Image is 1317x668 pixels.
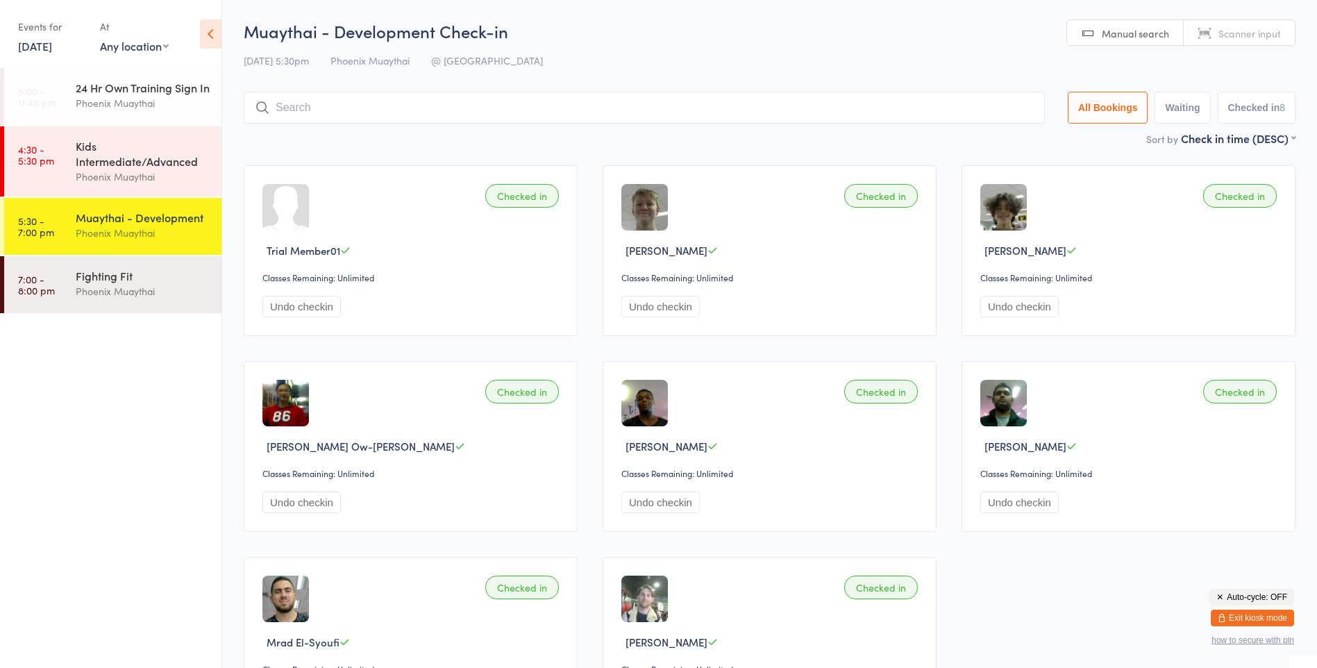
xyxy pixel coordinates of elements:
div: Checked in [844,184,918,208]
img: image1722653880.png [980,184,1027,231]
div: Classes Remaining: Unlimited [980,467,1281,479]
time: 5:00 - 11:45 pm [18,85,56,108]
span: Phoenix Muaythai [330,53,410,67]
span: [PERSON_NAME] Ow-[PERSON_NAME] [267,439,455,453]
img: image1722654079.png [621,184,668,231]
button: how to secure with pin [1211,635,1294,645]
div: Checked in [1203,184,1277,208]
span: Mrad El-Syoufi [267,635,339,649]
time: 5:30 - 7:00 pm [18,215,54,237]
span: [DATE] 5:30pm [244,53,309,67]
button: Exit kiosk mode [1211,610,1294,626]
div: Phoenix Muaythai [76,225,210,241]
div: Check in time (DESC) [1181,131,1295,146]
span: [PERSON_NAME] [626,243,707,258]
div: Phoenix Muaythai [76,283,210,299]
span: @ [GEOGRAPHIC_DATA] [431,53,543,67]
div: Phoenix Muaythai [76,169,210,185]
button: Undo checkin [980,296,1059,317]
img: image1723104334.png [980,380,1027,426]
button: Checked in8 [1218,92,1296,124]
div: Classes Remaining: Unlimited [980,272,1281,283]
div: Classes Remaining: Unlimited [262,272,563,283]
a: [DATE] [18,38,52,53]
time: 7:00 - 8:00 pm [18,274,55,296]
time: 4:30 - 5:30 pm [18,144,54,166]
img: image1722753404.png [621,576,668,622]
div: Events for [18,15,86,38]
button: All Bookings [1068,92,1148,124]
div: Fighting Fit [76,268,210,283]
div: Kids Intermediate/Advanced [76,138,210,169]
div: Phoenix Muaythai [76,95,210,111]
div: Checked in [1203,380,1277,403]
div: Classes Remaining: Unlimited [621,467,922,479]
button: Undo checkin [262,296,341,317]
img: image1723284709.png [621,380,668,426]
span: Manual search [1102,26,1169,40]
div: Any location [100,38,169,53]
input: Search [244,92,1045,124]
button: Waiting [1155,92,1210,124]
img: image1722655315.png [262,576,309,622]
h2: Muaythai - Development Check-in [244,19,1295,42]
div: Muaythai - Development [76,210,210,225]
label: Sort by [1146,132,1178,146]
div: Checked in [485,576,559,599]
img: image1723018814.png [262,380,309,426]
button: Undo checkin [621,492,700,513]
div: 8 [1280,102,1285,113]
div: Checked in [485,380,559,403]
div: 24 Hr Own Training Sign In [76,80,210,95]
button: Undo checkin [621,296,700,317]
a: 5:30 -7:00 pmMuaythai - DevelopmentPhoenix Muaythai [4,198,221,255]
span: [PERSON_NAME] [984,243,1066,258]
span: [PERSON_NAME] [626,439,707,453]
div: Checked in [844,380,918,403]
button: Auto-cycle: OFF [1209,589,1294,606]
a: 4:30 -5:30 pmKids Intermediate/AdvancedPhoenix Muaythai [4,126,221,197]
span: Scanner input [1218,26,1281,40]
a: 5:00 -11:45 pm24 Hr Own Training Sign InPhoenix Muaythai [4,68,221,125]
div: Classes Remaining: Unlimited [621,272,922,283]
button: Undo checkin [262,492,341,513]
button: Undo checkin [980,492,1059,513]
div: Checked in [485,184,559,208]
span: [PERSON_NAME] [626,635,707,649]
div: At [100,15,169,38]
a: 7:00 -8:00 pmFighting FitPhoenix Muaythai [4,256,221,313]
div: Checked in [844,576,918,599]
span: Trial Member01 [267,243,340,258]
span: [PERSON_NAME] [984,439,1066,453]
div: Classes Remaining: Unlimited [262,467,563,479]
